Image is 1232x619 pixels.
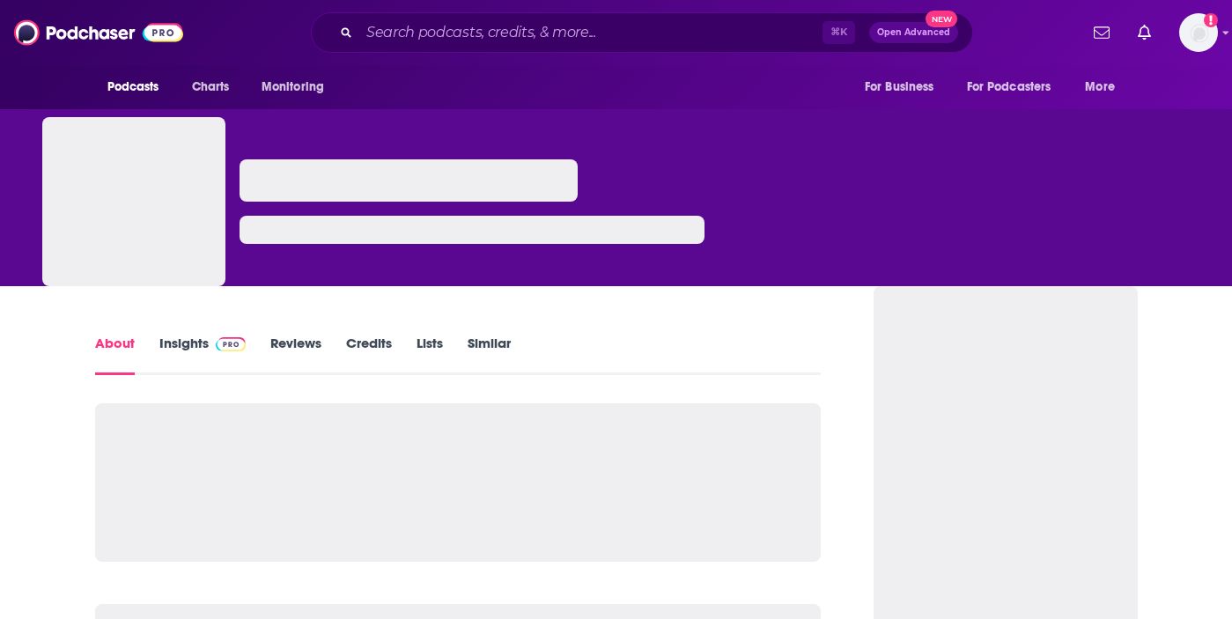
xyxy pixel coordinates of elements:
img: Podchaser - Follow, Share and Rate Podcasts [14,16,183,49]
img: User Profile [1179,13,1218,52]
span: Charts [192,75,230,99]
button: open menu [95,70,182,104]
button: open menu [955,70,1077,104]
a: Charts [181,70,240,104]
span: Logged in as mijal [1179,13,1218,52]
input: Search podcasts, credits, & more... [359,18,823,47]
svg: Add a profile image [1204,13,1218,27]
a: Show notifications dropdown [1131,18,1158,48]
button: open menu [1073,70,1137,104]
span: Open Advanced [877,28,950,37]
a: Similar [468,335,511,375]
a: InsightsPodchaser Pro [159,335,247,375]
span: New [926,11,957,27]
span: Podcasts [107,75,159,99]
button: Open AdvancedNew [869,22,958,43]
span: ⌘ K [823,21,855,44]
div: Search podcasts, credits, & more... [311,12,973,53]
span: For Business [865,75,934,99]
a: Show notifications dropdown [1087,18,1117,48]
a: Credits [346,335,392,375]
button: open menu [852,70,956,104]
a: Reviews [270,335,321,375]
span: For Podcasters [967,75,1051,99]
button: open menu [249,70,347,104]
a: Lists [417,335,443,375]
span: More [1085,75,1115,99]
span: Monitoring [262,75,324,99]
a: About [95,335,135,375]
img: Podchaser Pro [216,337,247,351]
button: Show profile menu [1179,13,1218,52]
